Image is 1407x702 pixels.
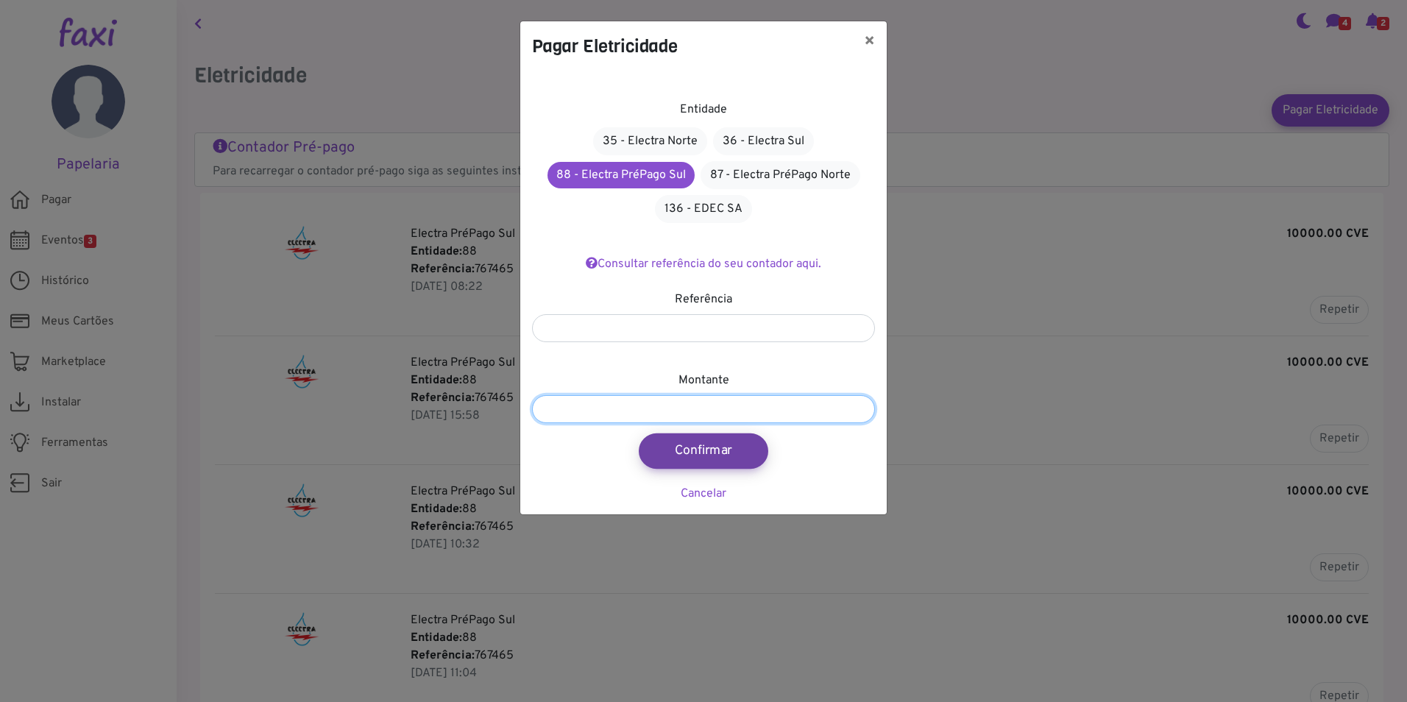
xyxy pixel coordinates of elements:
a: 87 - Electra PréPago Norte [701,161,860,189]
a: Cancelar [681,486,726,501]
a: 136 - EDEC SA [655,195,752,223]
h4: Pagar Eletricidade [532,33,678,60]
label: Montante [678,372,729,389]
label: Referência [675,291,732,308]
a: 36 - Electra Sul [713,127,814,155]
a: 35 - Electra Norte [593,127,707,155]
a: Consultar referência do seu contador aqui. [586,257,821,272]
button: × [852,21,887,63]
a: 88 - Electra PréPago Sul [547,162,695,188]
label: Entidade [680,101,727,118]
button: Confirmar [639,433,768,469]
